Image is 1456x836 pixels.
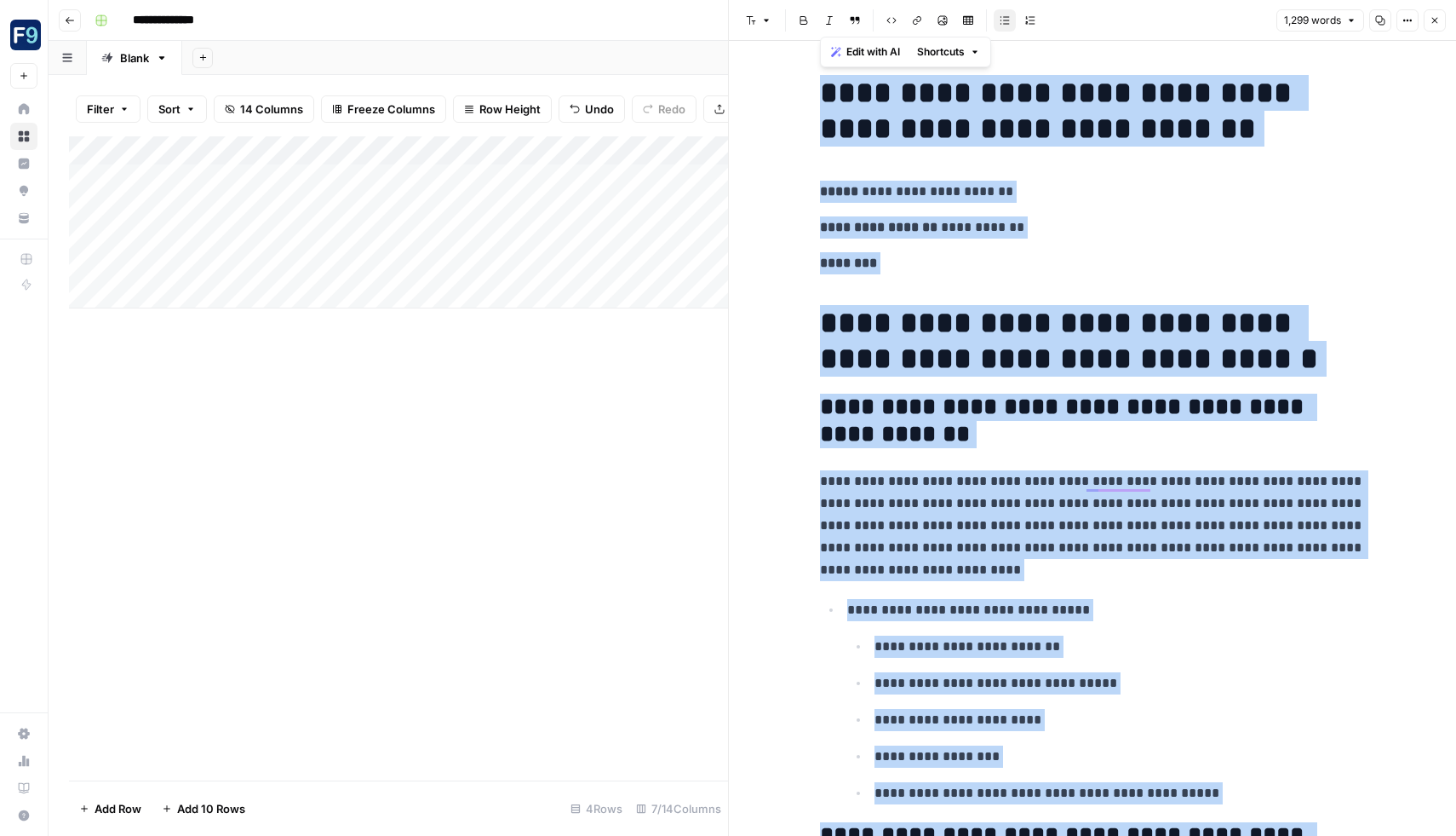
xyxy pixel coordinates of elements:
button: Add 10 Rows [152,795,255,822]
span: Edit with AI [846,44,900,60]
img: website_grey.svg [27,44,41,58]
div: 7/14 Columns [629,795,728,822]
img: F9 Content Logo [10,20,41,50]
button: Redo [632,95,696,123]
span: 14 Columns [240,101,303,118]
button: 1,299 words [1276,9,1364,32]
span: Filter [87,101,114,118]
img: logo_orange.svg [27,27,41,41]
span: Add 10 Rows [177,800,245,817]
button: Help + Support [10,802,37,829]
img: tab_domain_overview_orange.svg [46,99,60,112]
div: Blank [120,49,149,66]
button: Workspace: F9 Content [10,14,37,56]
button: Freeze Columns [321,95,446,123]
span: 1,299 words [1284,13,1341,28]
span: Redo [658,101,685,118]
span: Shortcuts [917,44,965,60]
a: Usage [10,747,37,775]
span: Sort [158,101,181,118]
a: Settings [10,720,37,747]
a: Your Data [10,205,37,232]
a: Blank [87,41,182,75]
div: v 4.0.25 [48,27,83,41]
a: Learning Hub [10,775,37,802]
span: Add Row [95,800,141,817]
button: Filter [76,95,140,123]
span: Row Height [479,101,541,118]
button: Row Height [453,95,552,123]
a: Insights [10,150,37,177]
button: Edit with AI [824,41,907,63]
button: Shortcuts [910,41,987,63]
button: Sort [147,95,207,123]
div: Keywords by Traffic [188,101,287,112]
a: Opportunities [10,177,37,205]
img: tab_keywords_by_traffic_grey.svg [169,99,183,112]
span: Undo [585,101,614,118]
div: 4 Rows [564,795,629,822]
button: Add Row [69,795,152,822]
a: Browse [10,123,37,150]
button: Undo [559,95,625,123]
div: Domain Overview [65,101,152,112]
div: Domain: [DOMAIN_NAME] [44,44,187,58]
button: 14 Columns [214,95,314,123]
span: Freeze Columns [347,101,435,118]
a: Home [10,95,37,123]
